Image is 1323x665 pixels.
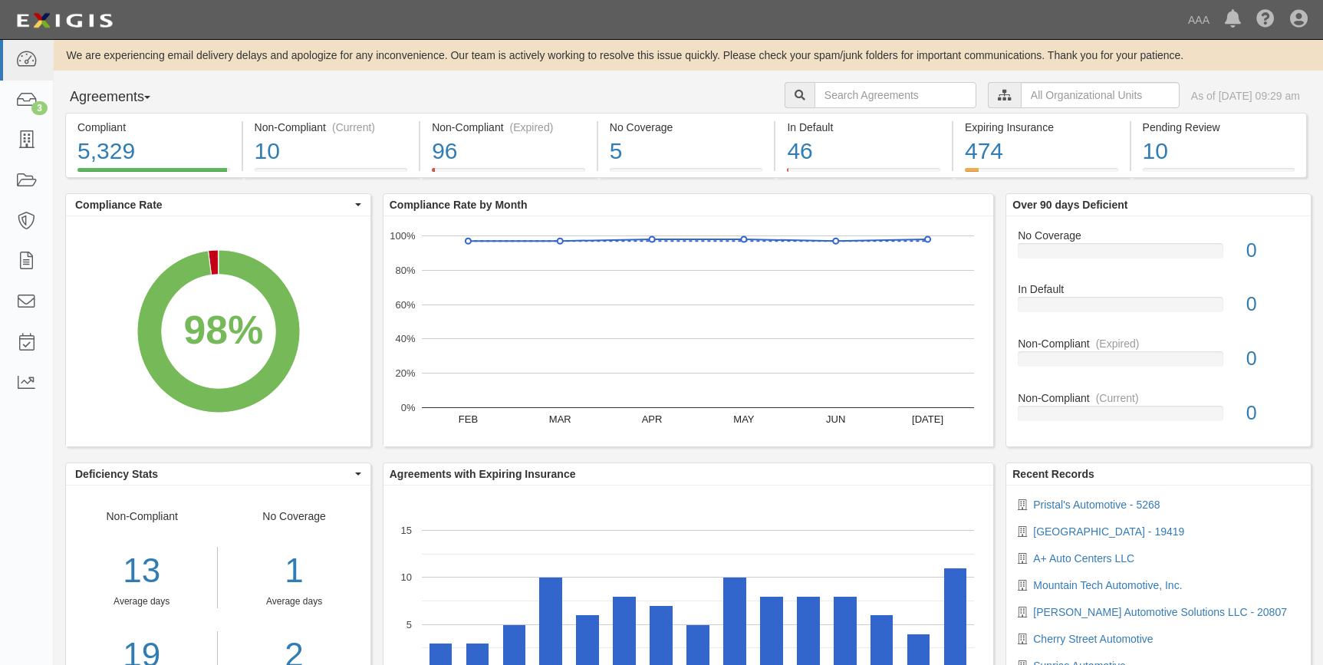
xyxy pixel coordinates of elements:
div: 46 [787,135,940,168]
div: We are experiencing email delivery delays and apologize for any inconvenience. Our team is active... [54,48,1323,63]
b: Recent Records [1012,468,1094,480]
div: 474 [965,135,1118,168]
input: Search Agreements [815,82,976,108]
div: 5,329 [77,135,230,168]
a: [PERSON_NAME] Automotive Solutions LLC - 20807 [1033,606,1287,618]
div: 1 [229,547,358,595]
div: (Current) [1096,390,1139,406]
text: MAY [733,413,755,425]
span: Deficiency Stats [75,466,351,482]
a: Compliant5,329 [65,168,242,180]
svg: A chart. [383,216,993,446]
div: 5 [610,135,763,168]
i: Help Center - Complianz [1256,11,1275,29]
a: Pristal's Automotive - 5268 [1033,499,1160,511]
div: No Coverage [1006,228,1311,243]
b: Over 90 days Deficient [1012,199,1127,211]
a: Mountain Tech Automotive, Inc. [1033,579,1182,591]
button: Compliance Rate [66,194,370,216]
div: (Expired) [510,120,554,135]
a: Cherry Street Automotive [1033,633,1153,645]
a: Pending Review10 [1131,168,1308,180]
text: FEB [459,413,478,425]
text: 40% [395,333,415,344]
a: No Coverage0 [1018,228,1299,282]
div: Pending Review [1143,120,1295,135]
div: 0 [1235,291,1311,318]
text: 80% [395,265,415,276]
a: Non-Compliant(Current)0 [1018,390,1299,433]
div: 10 [1143,135,1295,168]
text: [DATE] [912,413,943,425]
b: Compliance Rate by Month [390,199,528,211]
text: 60% [395,298,415,310]
div: Expiring Insurance [965,120,1118,135]
svg: A chart. [66,216,370,446]
div: Average days [229,595,358,608]
div: Non-Compliant (Expired) [432,120,585,135]
span: Compliance Rate [75,197,351,212]
div: 0 [1235,400,1311,427]
div: Non-Compliant (Current) [255,120,408,135]
a: A+ Auto Centers LLC [1033,552,1134,565]
div: 13 [66,547,217,595]
div: 96 [432,135,585,168]
b: Agreements with Expiring Insurance [390,468,576,480]
a: Non-Compliant(Current)10 [243,168,420,180]
text: 100% [390,230,416,242]
a: Expiring Insurance474 [953,168,1130,180]
text: 20% [395,367,415,379]
div: As of [DATE] 09:29 am [1191,88,1300,104]
text: MAR [549,413,571,425]
div: 0 [1235,237,1311,265]
div: Non-Compliant [1006,336,1311,351]
div: 98% [184,302,264,359]
a: AAA [1180,5,1217,35]
div: 10 [255,135,408,168]
text: 5 [406,618,412,630]
img: logo-5460c22ac91f19d4615b14bd174203de0afe785f0fc80cf4dbbc73dc1793850b.png [12,7,117,35]
div: In Default [1006,281,1311,297]
a: In Default46 [775,168,952,180]
a: [GEOGRAPHIC_DATA] - 19419 [1033,525,1184,538]
div: 3 [31,101,48,115]
div: 0 [1235,345,1311,373]
div: In Default [787,120,940,135]
a: No Coverage5 [598,168,775,180]
text: 0% [400,402,415,413]
a: In Default0 [1018,281,1299,336]
div: Average days [66,595,217,608]
a: Non-Compliant(Expired)0 [1018,336,1299,390]
div: No Coverage [610,120,763,135]
text: 10 [400,571,411,583]
text: 15 [400,525,411,536]
text: JUN [826,413,845,425]
div: Non-Compliant [1006,390,1311,406]
button: Deficiency Stats [66,463,370,485]
button: Agreements [65,82,180,113]
div: Compliant [77,120,230,135]
text: APR [641,413,662,425]
input: All Organizational Units [1021,82,1180,108]
div: (Expired) [1096,336,1140,351]
div: (Current) [332,120,375,135]
a: Non-Compliant(Expired)96 [420,168,597,180]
